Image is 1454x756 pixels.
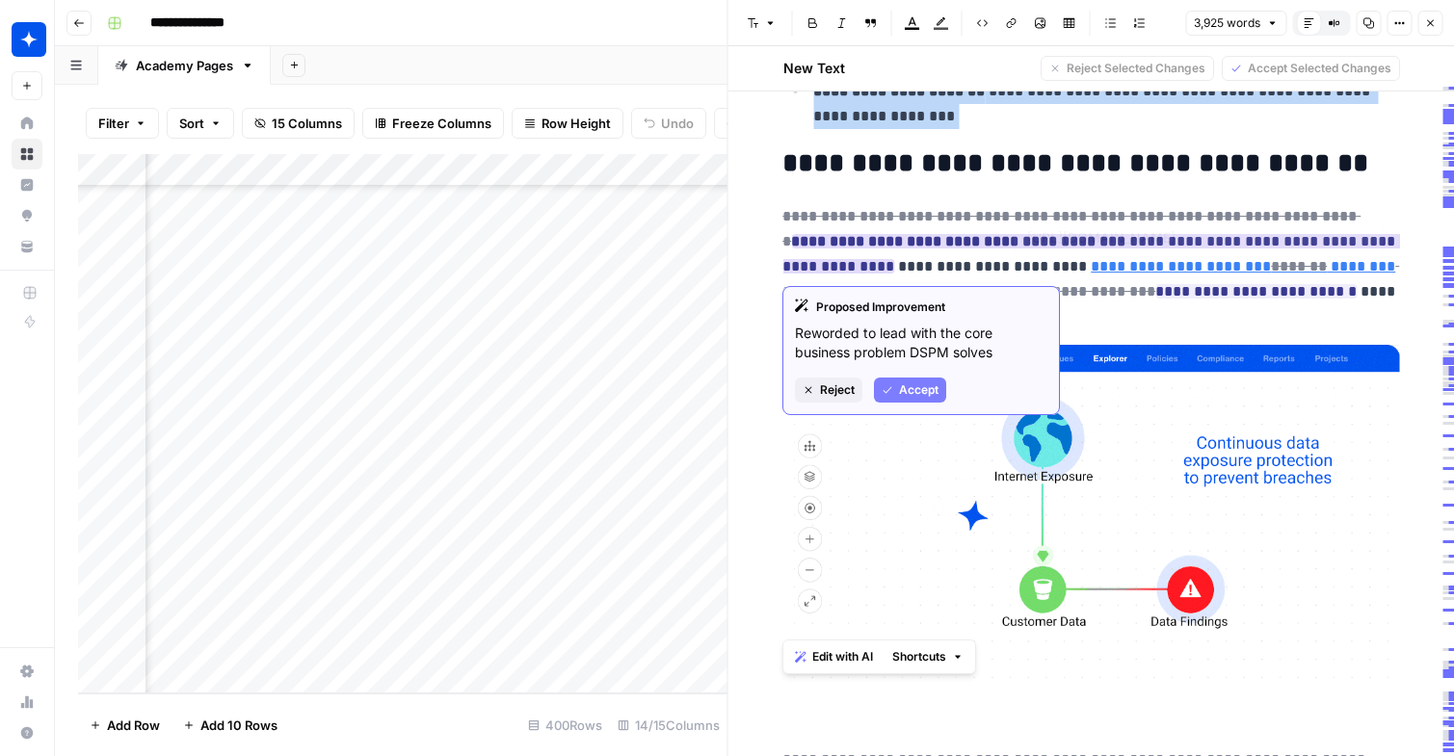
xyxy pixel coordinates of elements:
[542,114,611,133] span: Row Height
[1247,60,1390,77] span: Accept Selected Changes
[610,710,727,741] div: 14/15 Columns
[12,717,42,748] button: Help + Support
[179,114,204,133] span: Sort
[631,108,706,139] button: Undo
[12,139,42,169] a: Browse
[12,656,42,687] a: Settings
[892,648,946,665] span: Shortcuts
[787,644,881,669] button: Edit with AI
[795,378,862,403] button: Reject
[12,22,46,57] img: Wiz Logo
[98,46,271,85] a: Academy Pages
[242,108,355,139] button: 15 Columns
[812,648,873,665] span: Edit with AI
[1185,11,1286,36] button: 3,925 words
[874,378,946,403] button: Accept
[1066,60,1204,77] span: Reject Selected Changes
[107,716,160,735] span: Add Row
[12,687,42,717] a: Usage
[86,108,159,139] button: Filter
[1221,56,1399,81] button: Accept Selected Changes
[272,114,342,133] span: 15 Columns
[392,114,491,133] span: Freeze Columns
[12,231,42,262] a: Your Data
[12,169,42,200] a: Insights
[899,381,938,399] span: Accept
[512,108,623,139] button: Row Height
[362,108,504,139] button: Freeze Columns
[136,56,233,75] div: Academy Pages
[78,710,172,741] button: Add Row
[1040,56,1213,81] button: Reject Selected Changes
[200,716,278,735] span: Add 10 Rows
[885,644,971,669] button: Shortcuts
[782,59,844,78] h2: New Text
[820,381,855,399] span: Reject
[172,710,289,741] button: Add 10 Rows
[98,114,129,133] span: Filter
[661,114,694,133] span: Undo
[795,299,1047,316] div: Proposed Improvement
[520,710,610,741] div: 400 Rows
[795,324,1047,362] p: Reworded to lead with the core business problem DSPM solves
[12,15,42,64] button: Workspace: Wiz
[12,108,42,139] a: Home
[12,200,42,231] a: Opportunities
[1194,14,1260,32] span: 3,925 words
[167,108,234,139] button: Sort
